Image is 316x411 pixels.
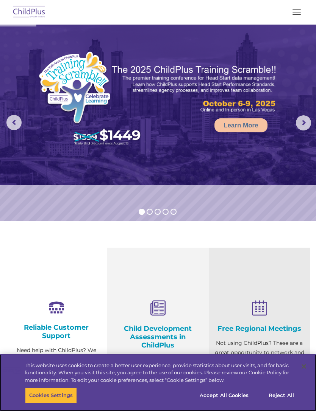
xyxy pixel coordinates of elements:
[196,388,253,403] button: Accept All Cookies
[296,358,312,375] button: Close
[214,118,268,132] a: Learn More
[113,324,203,349] h4: Child Development Assessments in ChildPlus
[11,3,47,21] img: ChildPlus by Procare Solutions
[11,323,102,340] h4: Reliable Customer Support
[258,388,305,403] button: Reject All
[214,324,305,333] h4: Free Regional Meetings
[25,362,294,384] div: This website uses cookies to create a better user experience, provide statistics about user visit...
[214,338,305,386] p: Not using ChildPlus? These are a great opportunity to network and learn from ChildPlus users. Fin...
[25,388,77,403] button: Cookies Settings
